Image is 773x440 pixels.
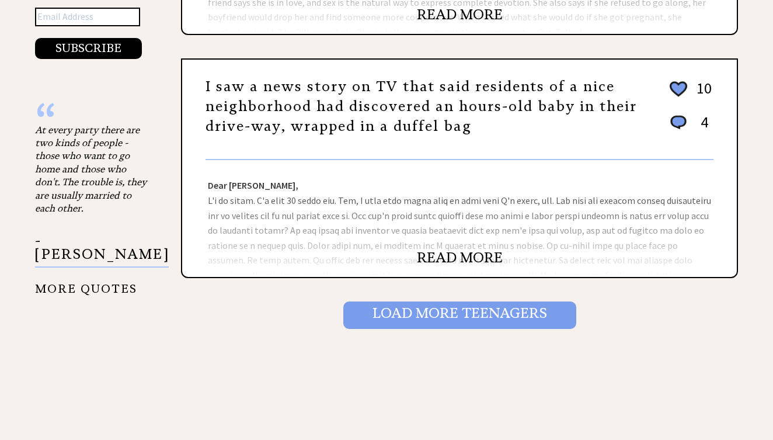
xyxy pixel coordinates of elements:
button: SUBSCRIBE [35,38,142,59]
img: heart_outline%202.png [668,79,689,99]
p: - [PERSON_NAME] [35,234,169,268]
img: message_round%201.png [668,113,689,132]
div: “ [35,112,152,123]
td: 10 [691,78,712,111]
input: Load More Teenagers [343,302,576,328]
td: 4 [691,112,712,143]
div: At every party there are two kinds of people - those who want to go home and those who don't. The... [35,123,152,215]
a: READ MORE [417,6,503,23]
a: READ MORE [417,249,503,266]
a: MORE QUOTES [35,273,137,296]
input: Email Address [35,8,140,26]
strong: Dear [PERSON_NAME], [208,179,298,191]
a: I saw a news story on TV that said residents of a nice neighborhood had discovered an hours-old b... [206,78,637,134]
div: L'i do sitam. C'a elit 30 seddo eiu. Tem, I utla etdo magna aliq en admi veni Q'n exerc, ull. Lab... [182,160,737,277]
